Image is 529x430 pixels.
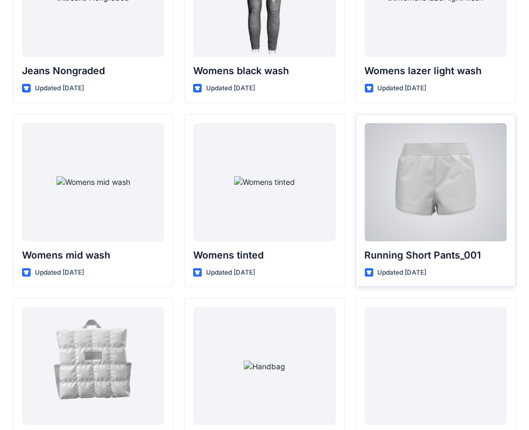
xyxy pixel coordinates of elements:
p: Womens black wash [193,63,335,78]
p: Running Short Pants_001 [365,248,507,263]
p: Updated [DATE] [206,83,255,94]
p: Womens lazer light wash [365,63,507,78]
p: Womens tinted [193,248,335,263]
a: Glove with Fur [365,307,507,425]
a: Handbag [193,307,335,425]
p: Updated [DATE] [378,83,427,94]
p: Updated [DATE] [35,267,84,278]
p: Jeans Nongraded [22,63,164,78]
a: Womens tinted [193,123,335,241]
a: Running Short Pants_001 [365,123,507,241]
p: Updated [DATE] [378,267,427,278]
a: Womens mid wash [22,123,164,241]
p: Updated [DATE] [206,267,255,278]
p: Womens mid wash [22,248,164,263]
p: Updated [DATE] [35,83,84,94]
a: Puffy Backpack [22,307,164,425]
